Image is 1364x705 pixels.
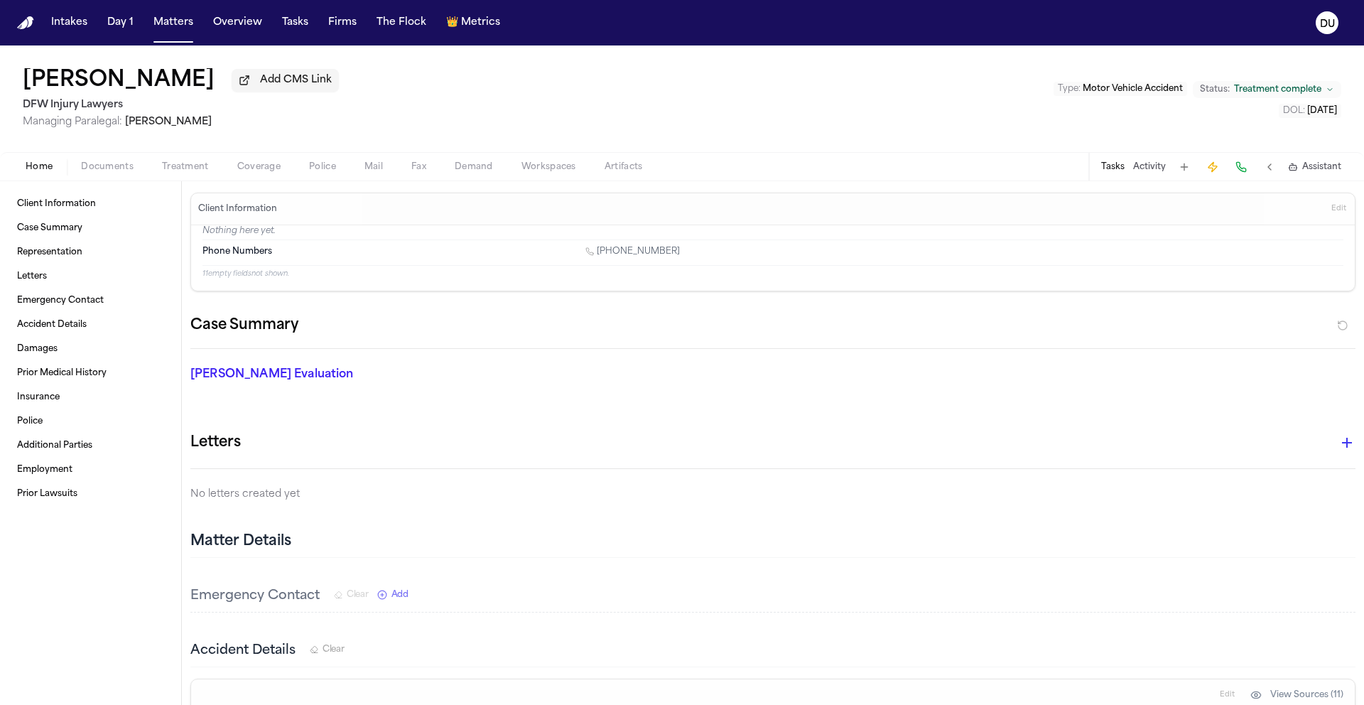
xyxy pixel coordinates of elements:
h1: [PERSON_NAME] [23,68,215,94]
button: Edit DOL: 2025-06-24 [1279,104,1341,118]
p: Nothing here yet. [202,225,1343,240]
a: Prior Medical History [11,362,170,384]
span: Artifacts [605,161,643,173]
button: crownMetrics [440,10,506,36]
a: Emergency Contact [11,289,170,312]
span: Letters [17,271,47,282]
span: Treatment [162,161,209,173]
a: Case Summary [11,217,170,240]
span: Coverage [237,161,281,173]
span: Police [309,161,336,173]
a: Police [11,410,170,433]
button: Tasks [276,10,314,36]
a: Letters [11,265,170,288]
a: Client Information [11,193,170,215]
button: Overview [207,10,268,36]
span: Police [17,416,43,427]
span: Mail [364,161,383,173]
span: Add [391,589,408,601]
button: Add Task [1174,157,1194,177]
span: Motor Vehicle Accident [1083,85,1183,93]
span: Employment [17,464,72,475]
span: Metrics [461,16,500,30]
span: Clear [347,589,369,601]
span: [DATE] [1307,107,1337,115]
span: Additional Parties [17,440,92,451]
a: Prior Lawsuits [11,483,170,505]
span: Assistant [1302,161,1341,173]
span: Type : [1058,85,1081,93]
button: Change status from Treatment complete [1193,81,1341,98]
button: Firms [323,10,362,36]
span: Managing Paralegal: [23,117,122,127]
h2: Matter Details [190,532,291,551]
button: Edit [1327,198,1351,220]
span: DOL : [1283,107,1305,115]
p: 11 empty fields not shown. [202,269,1343,279]
h3: Accident Details [190,641,296,661]
a: Employment [11,458,170,481]
span: Phone Numbers [202,246,272,257]
h1: Letters [190,431,241,454]
button: Tasks [1101,161,1125,173]
a: Representation [11,241,170,264]
span: crown [446,16,458,30]
span: Representation [17,247,82,258]
h2: DFW Injury Lawyers [23,97,339,114]
button: Add CMS Link [232,69,339,92]
p: [PERSON_NAME] Evaluation [190,366,568,383]
h2: Case Summary [190,314,298,337]
button: The Flock [371,10,432,36]
h3: Emergency Contact [190,586,320,606]
span: Edit [1331,204,1346,214]
a: Additional Parties [11,434,170,457]
span: Prior Medical History [17,367,107,379]
span: Insurance [17,392,60,403]
span: Damages [17,343,58,355]
a: Home [17,16,34,30]
text: DU [1320,19,1335,29]
h3: Client Information [195,203,280,215]
a: Call 1 (682) 271-7226 [585,246,680,257]
a: Accident Details [11,313,170,336]
button: Add New [377,589,408,601]
span: Status: [1200,84,1230,95]
span: Home [26,161,53,173]
span: Accident Details [17,319,87,330]
a: Damages [11,338,170,360]
button: Intakes [45,10,93,36]
button: Day 1 [102,10,139,36]
span: Fax [411,161,426,173]
button: Make a Call [1231,157,1251,177]
span: Edit [1220,690,1235,700]
span: Case Summary [17,222,82,234]
a: Insurance [11,386,170,409]
button: Create Immediate Task [1203,157,1223,177]
button: Activity [1133,161,1166,173]
button: Edit matter name [23,68,215,94]
span: Clear [323,644,345,655]
span: Workspaces [521,161,576,173]
span: Documents [81,161,134,173]
span: Treatment complete [1234,84,1321,95]
span: Demand [455,161,493,173]
img: Finch Logo [17,16,34,30]
button: Matters [148,10,199,36]
button: Assistant [1288,161,1341,173]
button: Clear Accident Details [310,644,345,655]
p: No letters created yet [190,486,1355,503]
button: Edit Type: Motor Vehicle Accident [1054,82,1187,96]
span: Add CMS Link [260,73,332,87]
span: Client Information [17,198,96,210]
span: Prior Lawsuits [17,488,77,500]
button: Clear Emergency Contact [334,589,369,601]
span: [PERSON_NAME] [125,117,212,127]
